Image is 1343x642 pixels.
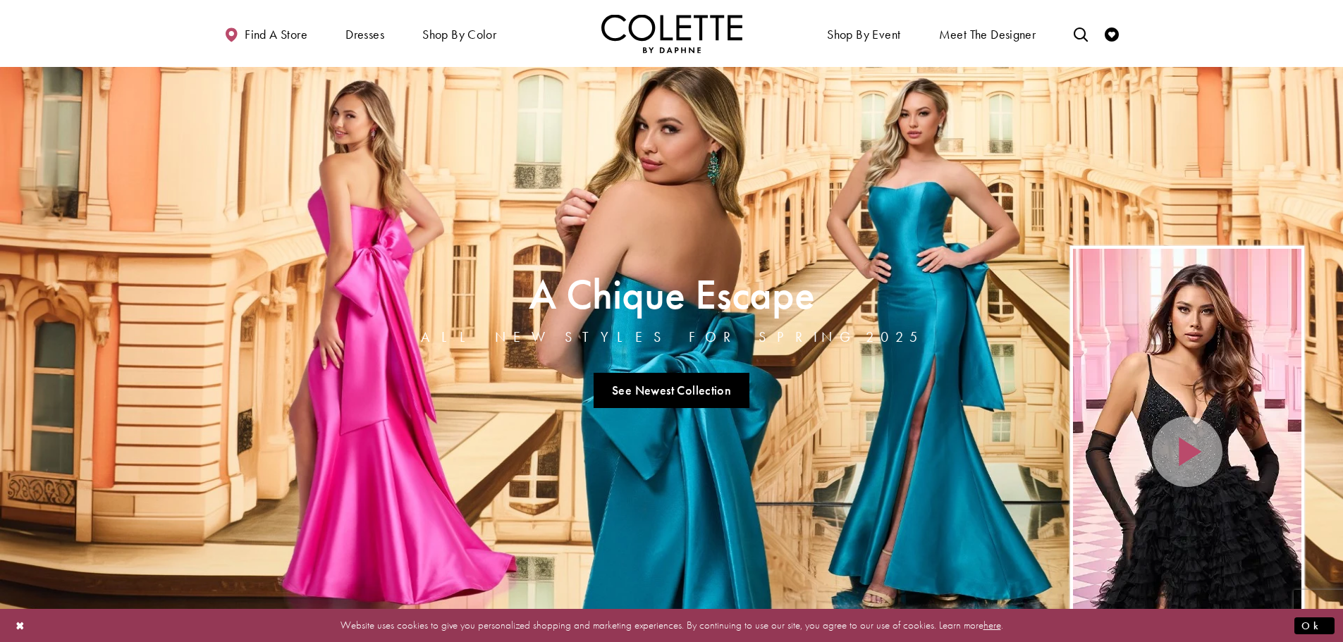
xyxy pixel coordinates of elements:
[939,27,1036,42] span: Meet the designer
[1101,14,1122,53] a: Check Wishlist
[983,618,1001,632] a: here
[221,14,311,53] a: Find a store
[419,14,500,53] span: Shop by color
[245,27,307,42] span: Find a store
[102,616,1241,635] p: Website uses cookies to give you personalized shopping and marketing experiences. By continuing t...
[601,14,742,53] a: Visit Home Page
[1070,14,1091,53] a: Toggle search
[1294,617,1335,634] button: Submit Dialog
[342,14,388,53] span: Dresses
[422,27,496,42] span: Shop by color
[345,27,384,42] span: Dresses
[417,367,927,414] ul: Slider Links
[827,27,900,42] span: Shop By Event
[594,373,750,408] a: See Newest Collection A Chique Escape All New Styles For Spring 2025
[823,14,904,53] span: Shop By Event
[601,14,742,53] img: Colette by Daphne
[936,14,1040,53] a: Meet the designer
[8,613,32,638] button: Close Dialog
